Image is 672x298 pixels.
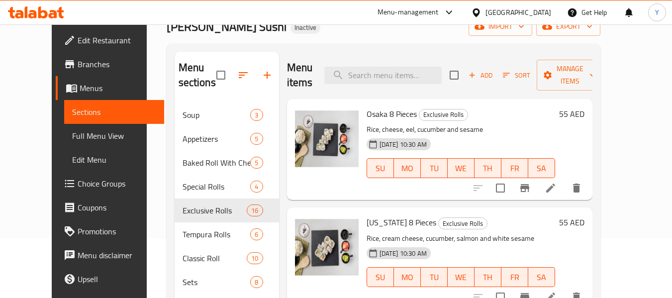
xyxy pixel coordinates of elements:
[448,158,475,178] button: WE
[78,273,156,285] span: Upsell
[528,267,555,287] button: SA
[532,270,551,285] span: SA
[179,60,216,90] h2: Menu sections
[64,148,164,172] a: Edit Menu
[367,232,555,245] p: Rice, cream cheese, cucumber, salmon and white sesame
[500,68,533,83] button: Sort
[419,109,468,121] div: Exclusive Rolls
[465,68,496,83] span: Add item
[452,270,471,285] span: WE
[175,127,279,151] div: Appetizers5
[175,199,279,222] div: Exclusive Rolls16
[444,65,465,86] span: Select section
[290,23,320,32] span: Inactive
[175,246,279,270] div: Classic Roll10
[56,267,164,291] a: Upsell
[532,161,551,176] span: SA
[425,270,444,285] span: TU
[367,123,555,136] p: Rice, cheese, eel, cucumber and sesame
[183,228,251,240] div: Tempura Rolls
[255,63,279,87] button: Add section
[56,196,164,219] a: Coupons
[559,215,584,229] h6: 55 AED
[56,219,164,243] a: Promotions
[448,267,475,287] button: WE
[56,172,164,196] a: Choice Groups
[183,181,251,193] span: Special Rolls
[251,182,262,192] span: 4
[167,15,287,38] span: [PERSON_NAME] Sushi
[465,68,496,83] button: Add
[475,158,501,178] button: TH
[251,110,262,120] span: 3
[290,22,320,34] div: Inactive
[183,204,247,216] span: Exclusive Rolls
[467,70,494,81] span: Add
[64,124,164,148] a: Full Menu View
[528,158,555,178] button: SA
[295,107,359,171] img: Osaka 8 Pieces
[505,161,524,176] span: FR
[490,178,511,199] span: Select to update
[398,270,417,285] span: MO
[251,134,262,144] span: 5
[295,215,359,279] img: Alaska 8 Pieces
[250,157,263,169] div: items
[64,100,164,124] a: Sections
[56,52,164,76] a: Branches
[183,252,247,264] span: Classic Roll
[545,182,557,194] a: Edit menu item
[324,67,442,84] input: search
[367,215,436,230] span: [US_STATE] 8 Pieces
[175,222,279,246] div: Tempura Rolls6
[250,109,263,121] div: items
[287,60,313,90] h2: Menu items
[183,133,251,145] span: Appetizers
[175,103,279,127] div: Soup3
[479,270,497,285] span: TH
[80,82,156,94] span: Menus
[78,34,156,46] span: Edit Restaurant
[250,228,263,240] div: items
[469,17,532,36] button: import
[452,161,471,176] span: WE
[479,161,497,176] span: TH
[78,58,156,70] span: Branches
[175,175,279,199] div: Special Rolls4
[367,106,417,121] span: Osaka 8 Pieces
[175,270,279,294] div: Sets8
[78,201,156,213] span: Coupons
[565,176,588,200] button: delete
[419,109,468,120] span: Exclusive Rolls
[72,154,156,166] span: Edit Menu
[371,161,390,176] span: SU
[78,225,156,237] span: Promotions
[421,158,448,178] button: TU
[183,109,251,121] span: Soup
[175,151,279,175] div: Baked Roll With Cheese Sauce5
[513,176,537,200] button: Branch-specific-item
[545,63,595,88] span: Manage items
[367,267,394,287] button: SU
[438,217,487,229] div: Exclusive Rolls
[210,65,231,86] span: Select all sections
[501,158,528,178] button: FR
[250,133,263,145] div: items
[247,252,263,264] div: items
[78,178,156,190] span: Choice Groups
[183,157,251,169] div: Baked Roll With Cheese Sauce
[421,267,448,287] button: TU
[251,230,262,239] span: 6
[376,140,431,149] span: [DATE] 10:30 AM
[56,76,164,100] a: Menus
[477,20,524,33] span: import
[655,7,659,18] span: Y
[251,158,262,168] span: 5
[425,161,444,176] span: TU
[398,161,417,176] span: MO
[72,106,156,118] span: Sections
